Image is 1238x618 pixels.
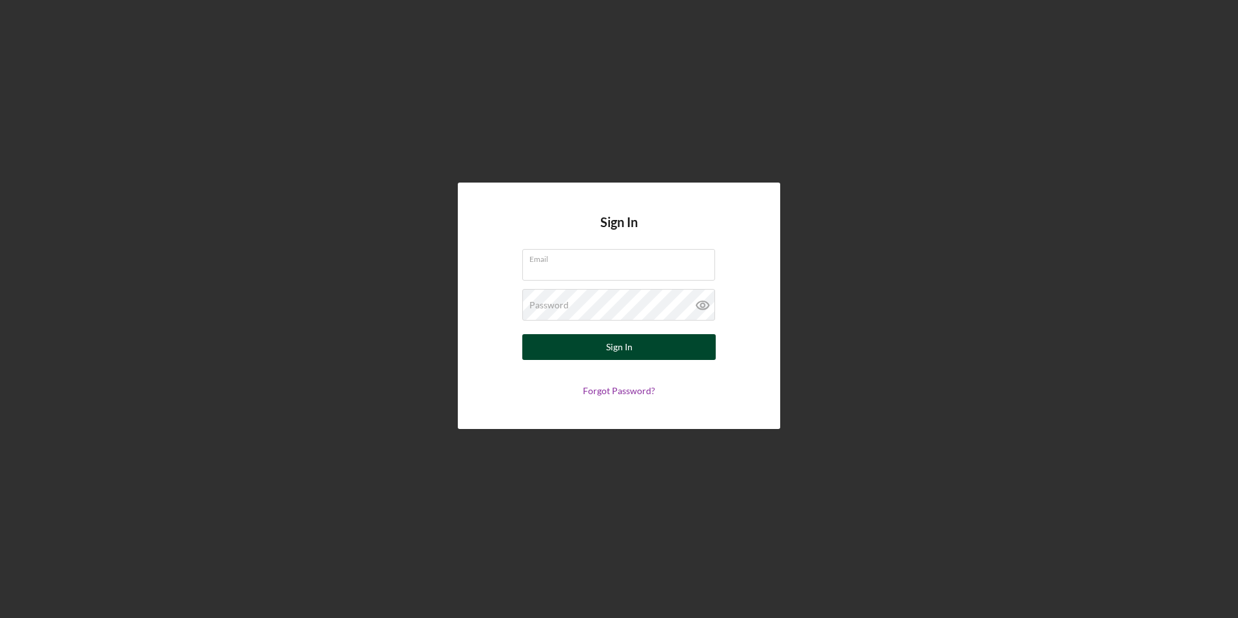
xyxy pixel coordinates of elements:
label: Email [529,250,715,264]
a: Forgot Password? [583,385,655,396]
h4: Sign In [600,215,638,249]
div: Sign In [606,334,633,360]
label: Password [529,300,569,310]
button: Sign In [522,334,716,360]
